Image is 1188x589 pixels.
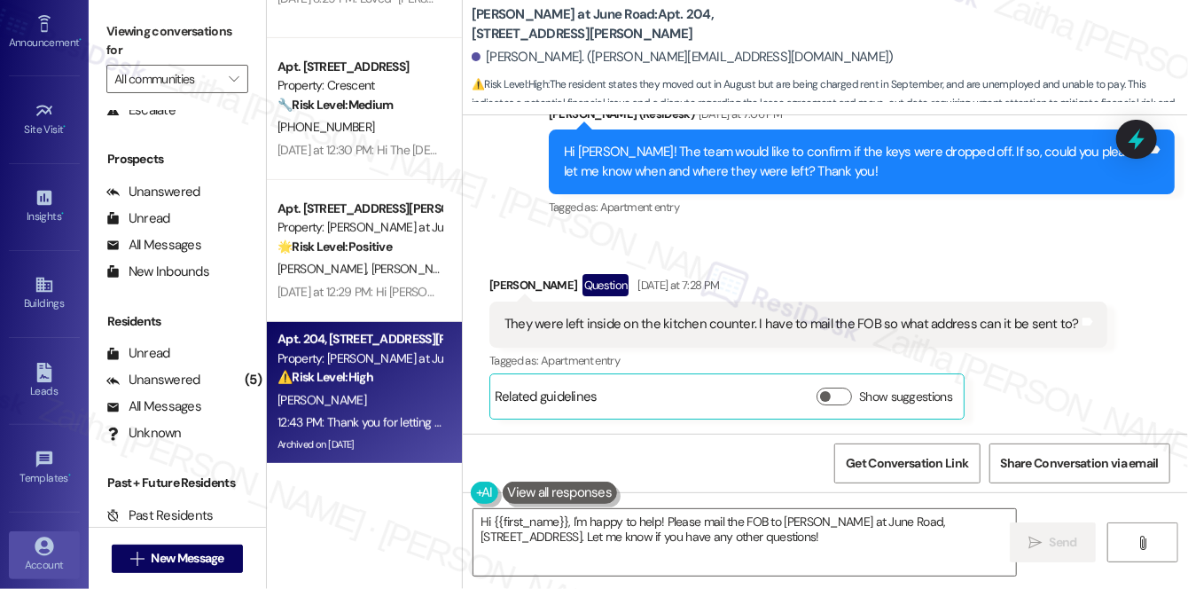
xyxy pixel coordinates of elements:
[9,183,80,231] a: Insights •
[89,312,266,331] div: Residents
[371,261,460,277] span: [PERSON_NAME]
[106,18,248,65] label: Viewing conversations for
[489,348,1107,373] div: Tagged as:
[9,270,80,318] a: Buildings
[106,397,201,416] div: All Messages
[79,34,82,46] span: •
[600,200,679,215] span: Apartment entry
[694,105,782,123] div: [DATE] at 7:06 PM
[1028,536,1042,550] i: 
[277,349,442,368] div: Property: [PERSON_NAME] at June Road
[277,119,374,135] span: [PHONE_NUMBER]
[106,424,182,443] div: Unknown
[64,121,66,133] span: •
[277,414,1133,430] div: 12:43 PM: Thank you for letting me know, [PERSON_NAME]. I’ll confirm the correct mailing address ...
[106,209,170,228] div: Unread
[1001,454,1159,473] span: Share Conversation via email
[106,344,170,363] div: Unread
[106,101,176,120] div: Escalate
[240,366,266,394] div: (5)
[495,388,598,413] div: Related guidelines
[633,276,719,294] div: [DATE] at 7:28 PM
[472,5,826,43] b: [PERSON_NAME] at June Road: Apt. 204, [STREET_ADDRESS][PERSON_NAME]
[989,444,1170,483] button: Share Conversation via email
[9,96,80,144] a: Site Visit •
[859,388,952,406] label: Show suggestions
[1010,522,1096,562] button: Send
[277,392,366,408] span: [PERSON_NAME]
[472,75,1188,132] span: : The resident states they moved out in August but are being charged rent in September, and are u...
[564,143,1146,181] div: Hi [PERSON_NAME]! The team would like to confirm if the keys were dropped off. If so, could you p...
[277,200,442,218] div: Apt. [STREET_ADDRESS][PERSON_NAME] at June Road 2
[472,77,548,91] strong: ⚠️ Risk Level: High
[473,509,1016,576] textarea: Hi {{first_name}}, I'm happy to help! Please mail the FOB to [PERSON_NAME] at June Road, [STREET_...
[106,507,214,525] div: Past Residents
[549,194,1175,220] div: Tagged as:
[89,150,266,169] div: Prospects
[472,48,894,67] div: [PERSON_NAME]. ([PERSON_NAME][EMAIL_ADDRESS][DOMAIN_NAME])
[541,353,620,368] span: Apartment entry
[277,369,373,385] strong: ⚠️ Risk Level: High
[276,434,443,456] div: Archived on [DATE]
[846,454,968,473] span: Get Conversation Link
[489,274,1107,302] div: [PERSON_NAME]
[68,469,71,482] span: •
[582,274,629,296] div: Question
[229,72,238,86] i: 
[277,97,393,113] strong: 🔧 Risk Level: Medium
[61,208,64,220] span: •
[277,330,442,349] div: Apt. 204, [STREET_ADDRESS][PERSON_NAME]
[277,239,392,255] strong: 🌟 Risk Level: Positive
[112,545,243,573] button: New Message
[9,444,80,492] a: Templates •
[114,65,220,93] input: All communities
[106,236,201,255] div: All Messages
[9,531,80,579] a: Account
[277,218,442,237] div: Property: [PERSON_NAME] at June Road
[277,261,371,277] span: [PERSON_NAME]
[277,76,442,95] div: Property: Crescent
[9,357,80,405] a: Leads
[549,105,1175,130] div: [PERSON_NAME] (ResiDesk)
[277,58,442,76] div: Apt. [STREET_ADDRESS]
[106,183,200,201] div: Unanswered
[1050,533,1077,552] span: Send
[130,552,144,566] i: 
[152,549,224,568] span: New Message
[106,263,209,281] div: New Inbounds
[504,315,1079,334] div: They were left inside on the kitchen counter. I have to mail the FOB so what address can it be se...
[106,371,200,389] div: Unanswered
[834,444,980,483] button: Get Conversation Link
[89,474,266,492] div: Past + Future Residents
[1136,536,1149,550] i: 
